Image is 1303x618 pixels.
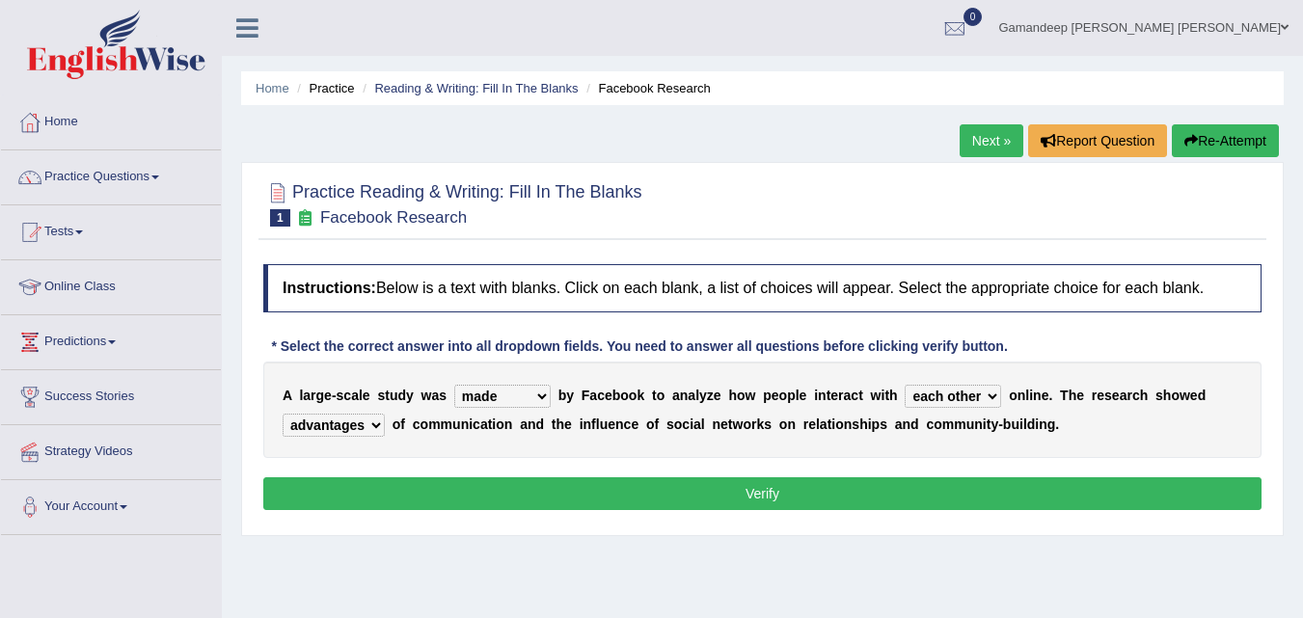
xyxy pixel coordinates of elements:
[439,388,447,403] b: s
[605,388,612,403] b: e
[1,205,221,254] a: Tests
[1055,416,1059,432] b: .
[666,416,674,432] b: s
[1048,388,1052,403] b: .
[564,416,572,432] b: e
[764,416,772,432] b: s
[688,388,695,403] b: a
[652,388,657,403] b: t
[1112,388,1120,403] b: e
[1042,388,1049,403] b: e
[838,388,843,403] b: r
[400,416,405,432] b: f
[528,416,536,432] b: n
[827,388,831,403] b: t
[612,388,621,403] b: b
[303,388,311,403] b: a
[844,416,853,432] b: n
[552,416,556,432] b: t
[608,416,615,432] b: e
[421,388,432,403] b: w
[701,416,705,432] b: l
[787,416,796,432] b: n
[584,416,592,432] b: n
[452,416,461,432] b: u
[1120,388,1127,403] b: a
[772,388,779,403] b: e
[974,416,983,432] b: n
[695,388,699,403] b: l
[858,388,863,403] b: t
[655,416,660,432] b: f
[320,208,467,227] small: Facebook Research
[954,416,965,432] b: m
[343,388,351,403] b: c
[818,388,827,403] b: n
[1097,388,1104,403] b: e
[600,416,609,432] b: u
[582,79,711,97] li: Facebook Research
[566,388,574,403] b: y
[1127,388,1131,403] b: r
[1,425,221,473] a: Strategy Videos
[1180,388,1190,403] b: w
[808,416,816,432] b: e
[859,416,868,432] b: h
[646,416,655,432] b: o
[693,416,701,432] b: a
[966,416,975,432] b: u
[431,388,439,403] b: a
[998,416,1003,432] b: -
[263,264,1262,312] h4: Below is a text with blanks. Click on each blank, a list of choices will appear. Select the appro...
[1060,388,1069,403] b: T
[743,416,751,432] b: o
[926,416,934,432] b: c
[903,416,911,432] b: n
[1,95,221,144] a: Home
[637,388,644,403] b: k
[283,280,376,296] b: Instructions:
[624,416,632,432] b: c
[1027,416,1036,432] b: d
[413,416,421,432] b: c
[699,388,707,403] b: y
[520,416,528,432] b: a
[756,416,764,432] b: k
[311,388,315,403] b: r
[1140,388,1149,403] b: h
[728,416,733,432] b: t
[596,416,600,432] b: l
[983,416,987,432] b: i
[556,416,565,432] b: h
[1009,388,1018,403] b: o
[1035,416,1039,432] b: i
[492,416,496,432] b: i
[720,416,728,432] b: e
[441,416,452,432] b: m
[1171,388,1180,403] b: o
[1019,416,1023,432] b: i
[393,416,401,432] b: o
[263,178,642,227] h2: Practice Reading & Writing: Fill In The Blanks
[987,416,991,432] b: t
[580,416,584,432] b: i
[851,388,858,403] b: c
[964,8,983,26] span: 0
[295,209,315,228] small: Exam occurring question
[733,416,744,432] b: w
[390,388,398,403] b: u
[657,388,665,403] b: o
[480,416,488,432] b: a
[737,388,746,403] b: o
[728,388,737,403] b: h
[337,388,344,403] b: s
[803,416,808,432] b: r
[299,388,303,403] b: l
[910,416,919,432] b: d
[779,388,788,403] b: o
[1039,416,1047,432] b: n
[1104,388,1112,403] b: s
[934,416,942,432] b: o
[283,388,292,403] b: A
[1155,388,1163,403] b: s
